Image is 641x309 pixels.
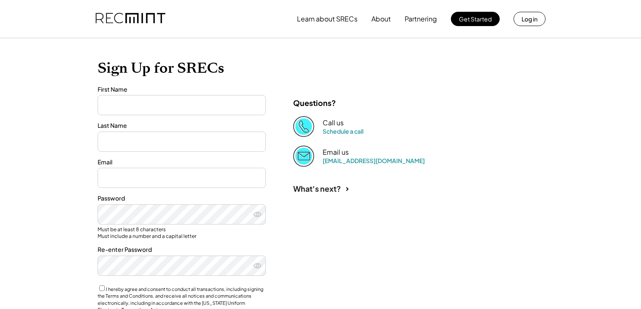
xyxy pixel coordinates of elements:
div: Re-enter Password [98,246,266,254]
img: Phone%20copy%403x.png [293,116,314,137]
img: recmint-logotype%403x.png [95,5,165,33]
button: About [371,11,391,27]
div: Password [98,194,266,203]
div: Questions? [293,98,336,108]
div: Email us [323,148,349,157]
div: Last Name [98,121,266,130]
img: Email%202%403x.png [293,145,314,166]
div: Must be at least 8 characters Must include a number and a capital letter [98,226,266,239]
button: Partnering [405,11,437,27]
h1: Sign Up for SRECs [98,59,543,77]
button: Get Started [451,12,500,26]
div: Call us [323,119,344,127]
button: Log in [514,12,546,26]
a: Schedule a call [323,127,363,135]
div: What's next? [293,184,341,193]
a: [EMAIL_ADDRESS][DOMAIN_NAME] [323,157,425,164]
button: Learn about SRECs [297,11,358,27]
div: Email [98,158,266,166]
div: First Name [98,85,266,94]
